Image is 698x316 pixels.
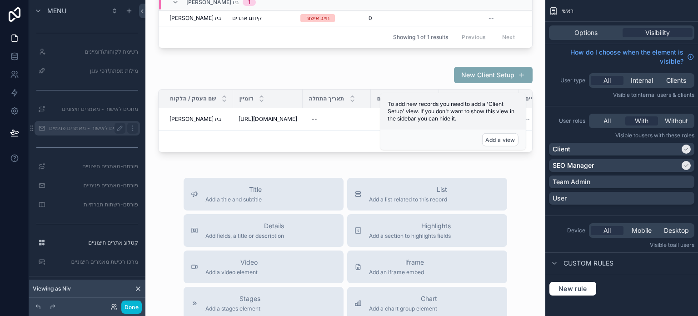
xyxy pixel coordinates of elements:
label: מחכים לאישור - מאמרים חיצוניים [49,105,138,113]
a: מילות מפתח\דפי עוגן [35,64,140,78]
span: All [603,226,611,235]
label: קטלוג אתרים חיצוניים [49,239,138,246]
span: שם העסק / הלקוח [170,95,216,102]
p: Visible to [549,132,694,139]
span: To add new records you need to add a 'Client Setup' view. If you don't want to show this view in ... [388,100,514,122]
label: פורסם-מאמרים חיצוניים [49,163,138,170]
span: Title [205,185,262,194]
label: רשימת לקוחות\דומיינים [49,48,138,55]
span: Clients [666,76,686,85]
span: iframe [369,258,424,267]
label: פורסם-רשתות חברתיות [49,201,138,208]
span: All [603,76,611,85]
span: Add a chart group element [369,305,437,312]
span: Internal users & clients [636,91,694,98]
span: Details [205,221,284,231]
button: New rule [549,281,597,296]
span: Add a video element [205,269,258,276]
label: פורסם-מאמרים פנימיים [49,182,138,189]
span: With [635,116,648,125]
span: Viewing as Niv [33,285,71,292]
span: Add a list related to this record [369,196,447,203]
label: User roles [549,117,585,125]
span: תאריך התחלה [309,95,344,102]
label: מילות מפתח\דפי עוגן [49,67,138,75]
span: דומיין [239,95,253,102]
span: תאריך סיום [377,95,405,102]
button: Done [121,301,142,314]
span: List [369,185,447,194]
p: SEO Manager [553,161,594,170]
a: מחכים לאישור - מאמרים חיצוניים [35,102,140,116]
span: Highlights [369,221,451,231]
a: פורסם-רשתות חברתיות [35,197,140,212]
a: קטלוג אתרים חיצוניים [35,236,140,250]
span: Showing 1 of 1 results [393,34,448,41]
span: Chart [369,294,437,303]
label: מרכז רכישת מאמרים חיצוניים [49,258,138,266]
button: iframeAdd an iframe embed [347,251,507,283]
label: Device [549,227,585,234]
span: How do I choose when the element is visible? [549,48,683,66]
span: Without [665,116,688,125]
a: פורסם-מאמרים חיצוניים [35,159,140,174]
a: מחכים לאישור - מאמרים פנימיים [35,121,140,135]
span: Menu [47,6,66,15]
p: Client [553,145,570,154]
button: ListAdd a list related to this record [347,178,507,211]
span: ראשי [562,7,573,15]
span: all users [673,241,694,248]
span: Options [574,28,598,37]
button: HighlightsAdd a section to highlights fields [347,214,507,247]
a: How do I choose when the element is visible? [549,48,694,66]
span: Add fields, a title or description [205,232,284,240]
button: TitleAdd a title and subtitle [184,178,344,211]
label: User type [549,77,585,84]
button: DetailsAdd fields, a title or description [184,214,344,247]
span: Add a section to highlights fields [369,232,451,240]
label: מחכים לאישור - מאמרים פנימיים [49,125,124,132]
span: New rule [555,285,591,293]
span: Video [205,258,258,267]
span: Add a stages element [205,305,260,312]
span: Users with these roles [638,132,694,139]
span: Desktop [664,226,689,235]
p: Team Admin [553,177,590,186]
span: Stages [205,294,260,303]
span: Visibility [645,28,670,37]
span: Mobile [632,226,652,235]
p: User [553,194,567,203]
button: Add a view [482,133,519,146]
span: Internal [631,76,653,85]
a: רשימת לקוחות\דומיינים [35,45,140,59]
button: VideoAdd a video element [184,251,344,283]
p: Visible to [549,241,694,249]
span: Custom rules [563,259,613,268]
span: All [603,116,611,125]
a: פורסם-מאמרים פנימיים [35,178,140,193]
span: Add a title and subtitle [205,196,262,203]
a: מרכז רכישת מאמרים חיצוניים [35,255,140,269]
p: Visible to [549,91,694,99]
span: Add an iframe embed [369,269,424,276]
